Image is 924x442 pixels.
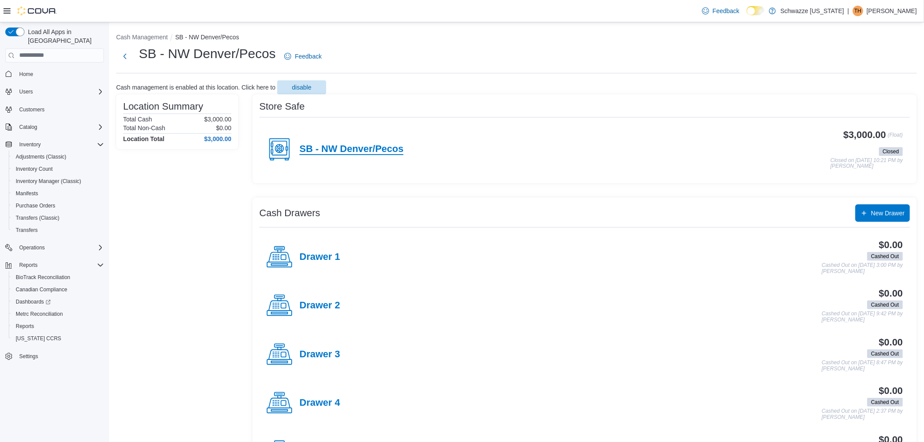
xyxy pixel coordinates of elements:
[12,213,63,223] a: Transfers (Classic)
[300,397,340,409] h4: Drawer 4
[9,187,107,200] button: Manifests
[16,260,41,270] button: Reports
[9,224,107,236] button: Transfers
[699,2,743,20] a: Feedback
[844,130,886,140] h3: $3,000.00
[879,147,903,156] span: Closed
[19,141,41,148] span: Inventory
[12,152,104,162] span: Adjustments (Classic)
[9,308,107,320] button: Metrc Reconciliation
[9,283,107,296] button: Canadian Compliance
[9,332,107,345] button: [US_STATE] CCRS
[24,28,104,45] span: Load All Apps in [GEOGRAPHIC_DATA]
[16,227,38,234] span: Transfers
[2,242,107,254] button: Operations
[116,84,276,91] p: Cash management is enabled at this location. Click here to
[867,252,903,261] span: Cashed Out
[292,83,311,92] span: disable
[9,175,107,187] button: Inventory Manager (Classic)
[16,335,61,342] span: [US_STATE] CCRS
[123,124,165,131] h6: Total Non-Cash
[12,321,38,331] a: Reports
[19,262,38,269] span: Reports
[12,176,104,186] span: Inventory Manager (Classic)
[12,272,104,283] span: BioTrack Reconciliation
[12,297,104,307] span: Dashboards
[16,260,104,270] span: Reports
[12,309,66,319] a: Metrc Reconciliation
[871,350,899,358] span: Cashed Out
[16,298,51,305] span: Dashboards
[12,152,70,162] a: Adjustments (Classic)
[12,200,104,211] span: Purchase Orders
[713,7,739,15] span: Feedback
[831,158,903,169] p: Closed on [DATE] 10:21 PM by [PERSON_NAME]
[19,244,45,251] span: Operations
[16,166,53,173] span: Inventory Count
[2,138,107,151] button: Inventory
[867,300,903,309] span: Cashed Out
[16,153,66,160] span: Adjustments (Classic)
[17,7,57,15] img: Cova
[12,284,104,295] span: Canadian Compliance
[871,209,905,218] span: New Drawer
[855,204,910,222] button: New Drawer
[16,122,41,132] button: Catalog
[871,252,899,260] span: Cashed Out
[16,202,55,209] span: Purchase Orders
[16,214,59,221] span: Transfers (Classic)
[883,148,899,155] span: Closed
[123,116,152,123] h6: Total Cash
[9,200,107,212] button: Purchase Orders
[216,124,231,131] p: $0.00
[16,122,104,132] span: Catalog
[16,286,67,293] span: Canadian Compliance
[16,104,48,115] a: Customers
[867,349,903,358] span: Cashed Out
[19,71,33,78] span: Home
[9,163,107,175] button: Inventory Count
[822,311,903,323] p: Cashed Out on [DATE] 9:42 PM by [PERSON_NAME]
[16,139,104,150] span: Inventory
[123,101,203,112] h3: Location Summary
[867,6,917,16] p: [PERSON_NAME]
[2,259,107,271] button: Reports
[9,320,107,332] button: Reports
[12,309,104,319] span: Metrc Reconciliation
[16,178,81,185] span: Inventory Manager (Classic)
[853,6,863,16] div: TJ Holt
[9,271,107,283] button: BioTrack Reconciliation
[9,212,107,224] button: Transfers (Classic)
[300,144,403,155] h4: SB - NW Denver/Pecos
[822,360,903,372] p: Cashed Out on [DATE] 8:47 PM by [PERSON_NAME]
[2,121,107,133] button: Catalog
[12,272,74,283] a: BioTrack Reconciliation
[204,116,231,123] p: $3,000.00
[2,86,107,98] button: Users
[16,190,38,197] span: Manifests
[855,6,862,16] span: TH
[16,351,41,362] a: Settings
[116,34,168,41] button: Cash Management
[116,33,917,43] nav: An example of EuiBreadcrumbs
[175,34,239,41] button: SB - NW Denver/Pecos
[281,48,325,65] a: Feedback
[19,124,37,131] span: Catalog
[2,103,107,116] button: Customers
[12,321,104,331] span: Reports
[123,135,165,142] h4: Location Total
[16,104,104,115] span: Customers
[19,88,33,95] span: Users
[19,106,45,113] span: Customers
[867,398,903,407] span: Cashed Out
[16,86,104,97] span: Users
[822,262,903,274] p: Cashed Out on [DATE] 3:00 PM by [PERSON_NAME]
[12,164,56,174] a: Inventory Count
[16,86,36,97] button: Users
[16,242,104,253] span: Operations
[12,188,104,199] span: Manifests
[12,188,41,199] a: Manifests
[16,139,44,150] button: Inventory
[16,274,70,281] span: BioTrack Reconciliation
[822,408,903,420] p: Cashed Out on [DATE] 2:37 PM by [PERSON_NAME]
